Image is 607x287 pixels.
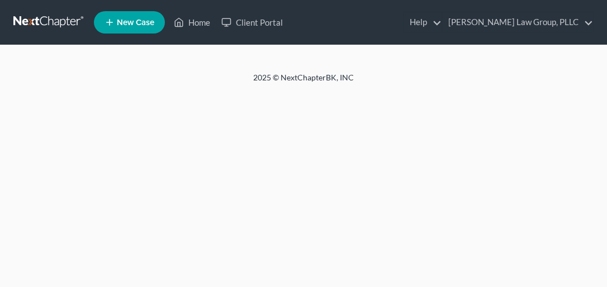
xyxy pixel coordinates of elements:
[404,12,442,32] a: Help
[35,72,572,92] div: 2025 © NextChapterBK, INC
[94,11,165,34] new-legal-case-button: New Case
[168,12,216,32] a: Home
[443,12,593,32] a: [PERSON_NAME] Law Group, PLLC
[216,12,288,32] a: Client Portal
